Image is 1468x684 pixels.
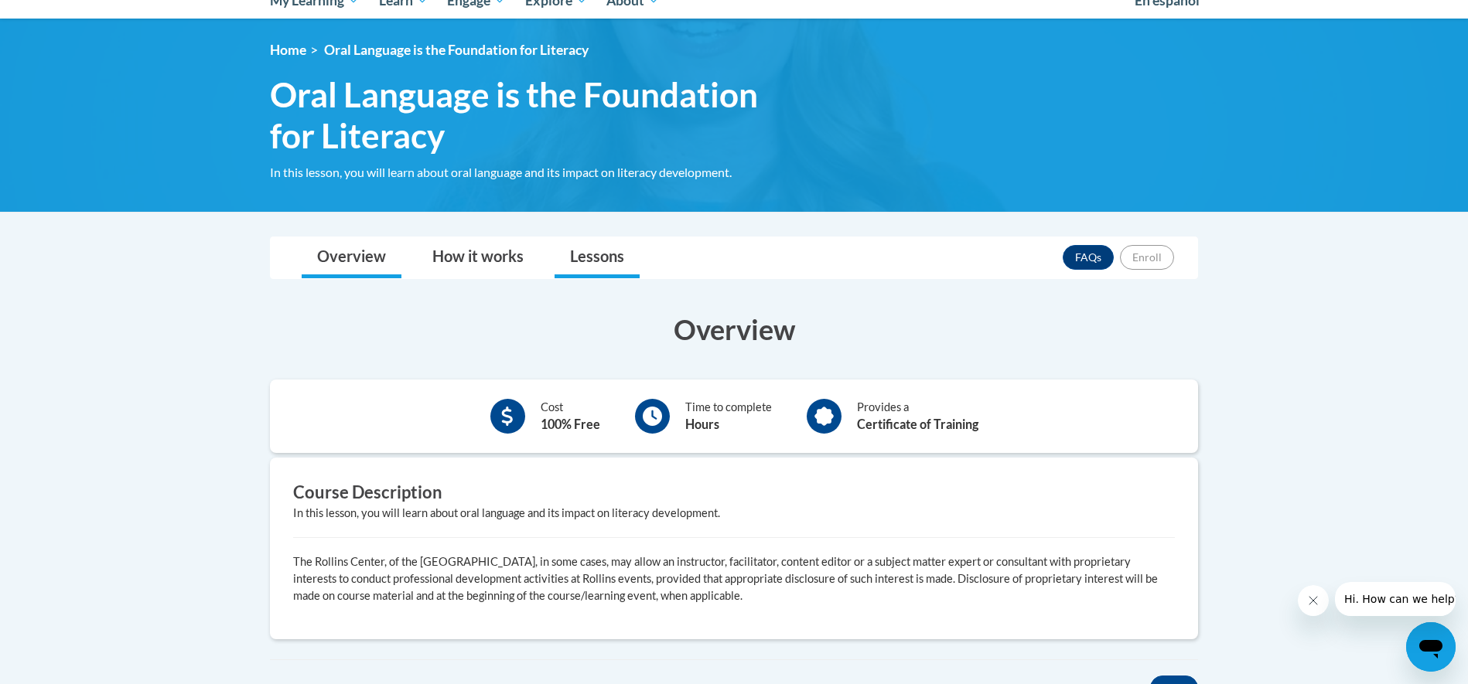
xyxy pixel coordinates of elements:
div: Time to complete [685,399,772,434]
a: Overview [302,237,401,278]
a: Lessons [555,237,640,278]
b: Hours [685,417,719,431]
div: Provides a [857,399,978,434]
iframe: Close message [1298,585,1329,616]
h3: Overview [270,310,1198,349]
span: Oral Language is the Foundation for Literacy [270,74,804,156]
button: Enroll [1120,245,1174,270]
a: How it works [417,237,539,278]
h3: Course Description [293,481,1175,505]
div: Cost [541,399,600,434]
iframe: Button to launch messaging window [1406,622,1456,672]
b: 100% Free [541,417,600,431]
iframe: Message from company [1335,582,1456,616]
a: FAQs [1063,245,1114,270]
div: In this lesson, you will learn about oral language and its impact on literacy development. [270,164,804,181]
a: Home [270,42,306,58]
span: Oral Language is the Foundation for Literacy [324,42,589,58]
p: The Rollins Center, of the [GEOGRAPHIC_DATA], in some cases, may allow an instructor, facilitator... [293,553,1175,604]
div: In this lesson, you will learn about oral language and its impact on literacy development. [293,505,1175,522]
span: Hi. How can we help? [9,11,125,23]
b: Certificate of Training [857,417,978,431]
